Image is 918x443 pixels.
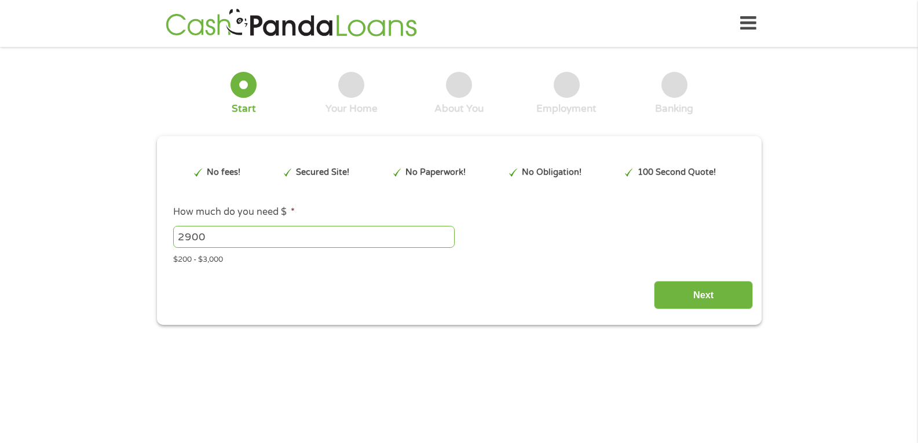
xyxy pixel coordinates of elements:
input: Next [654,281,753,309]
p: No Paperwork! [405,166,466,179]
p: 100 Second Quote! [638,166,716,179]
img: GetLoanNow Logo [162,7,420,40]
p: No fees! [207,166,240,179]
label: How much do you need $ [173,206,295,218]
div: Banking [655,102,693,115]
div: Your Home [325,102,378,115]
p: No Obligation! [522,166,581,179]
p: Secured Site! [296,166,349,179]
div: About You [434,102,484,115]
div: Start [232,102,256,115]
div: Employment [536,102,597,115]
div: $200 - $3,000 [173,250,744,266]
